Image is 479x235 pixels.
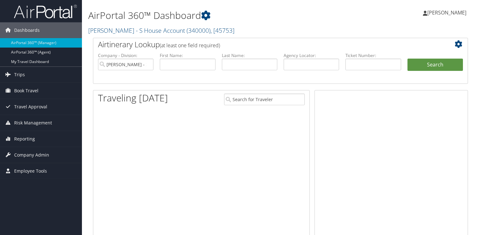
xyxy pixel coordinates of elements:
[14,4,77,19] img: airportal-logo.png
[222,52,277,59] label: Last Name:
[98,39,432,50] h2: Airtinerary Lookup
[14,83,38,99] span: Book Travel
[160,42,220,49] span: (at least one field required)
[14,22,40,38] span: Dashboards
[224,94,305,105] input: Search for Traveler
[427,9,466,16] span: [PERSON_NAME]
[14,99,47,115] span: Travel Approval
[284,52,339,59] label: Agency Locator:
[98,91,168,105] h1: Traveling [DATE]
[211,26,234,35] span: , [ 45753 ]
[14,115,52,131] span: Risk Management
[407,59,463,71] button: Search
[14,131,35,147] span: Reporting
[88,9,344,22] h1: AirPortal 360™ Dashboard
[187,26,211,35] span: ( 340000 )
[345,52,401,59] label: Ticket Number:
[14,147,49,163] span: Company Admin
[423,3,473,22] a: [PERSON_NAME]
[88,26,234,35] a: [PERSON_NAME] - S House Account
[14,67,25,83] span: Trips
[98,52,153,59] label: Company - Division:
[160,52,215,59] label: First Name:
[14,163,47,179] span: Employee Tools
